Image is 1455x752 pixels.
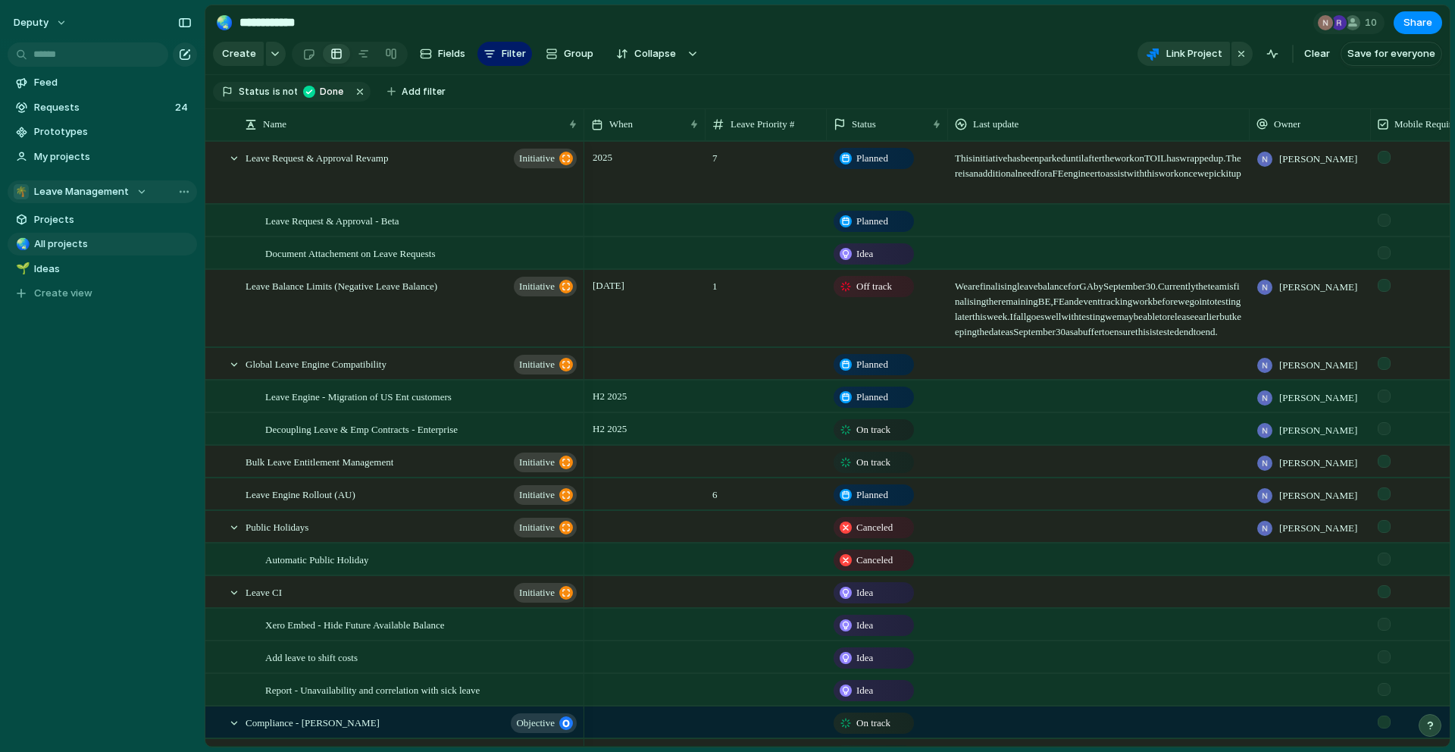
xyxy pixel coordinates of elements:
[14,184,29,199] div: 🌴
[514,277,577,296] button: initiative
[519,582,555,603] span: initiative
[1137,42,1230,66] button: Link Project
[402,85,446,99] span: Add filter
[589,277,628,295] span: [DATE]
[519,484,555,506] span: initiative
[14,237,29,252] button: 🌏
[378,81,455,102] button: Add filter
[438,46,465,61] span: Fields
[320,85,346,99] span: Done
[607,42,684,66] button: Collapse
[1347,46,1435,61] span: Save for everyone
[246,355,386,372] span: Global Leave Engine Compatibility
[8,96,197,119] a: Requests24
[8,121,197,143] a: Prototypes
[589,387,630,406] span: H2 2025
[519,148,555,169] span: initiative
[14,262,29,277] button: 🌱
[856,585,873,600] span: Idea
[589,149,616,167] span: 2025
[34,237,192,252] span: All projects
[8,233,197,255] a: 🌏All projects
[265,211,399,229] span: Leave Request & Approval - Beta
[34,124,192,139] span: Prototypes
[1279,456,1357,471] span: [PERSON_NAME]
[1394,11,1442,34] button: Share
[263,117,286,132] span: Name
[246,583,282,600] span: Leave CI
[856,390,888,405] span: Planned
[706,143,826,166] span: 7
[1298,42,1336,66] button: Clear
[1279,521,1357,536] span: [PERSON_NAME]
[516,713,555,734] span: objective
[16,260,27,277] div: 🌱
[856,683,873,698] span: Idea
[609,117,633,132] span: When
[856,553,893,568] span: Canceled
[265,550,368,568] span: Automatic Public Holiday
[1365,15,1381,30] span: 10
[14,15,48,30] span: deputy
[8,208,197,231] a: Projects
[856,716,890,731] span: On track
[1279,488,1357,503] span: [PERSON_NAME]
[246,453,393,470] span: Bulk Leave Entitlement Management
[1279,152,1357,167] span: [PERSON_NAME]
[8,282,197,305] button: Create view
[1274,117,1300,132] span: Owner
[8,146,197,168] a: My projects
[246,713,380,731] span: Compliance - [PERSON_NAME]
[270,83,300,100] button: isnot
[246,149,388,166] span: Leave Request & Approval Revamp
[175,100,191,115] span: 24
[8,180,197,203] button: 🌴Leave Management
[634,46,676,61] span: Collapse
[216,12,233,33] div: 🌏
[1279,423,1357,438] span: [PERSON_NAME]
[1304,46,1330,61] span: Clear
[514,518,577,537] button: initiative
[1341,42,1442,66] button: Save for everyone
[34,75,192,90] span: Feed
[589,420,630,438] span: H2 2025
[856,246,873,262] span: Idea
[213,42,264,66] button: Create
[731,117,794,132] span: Leave Priority #
[273,85,280,99] span: is
[852,117,876,132] span: Status
[1279,390,1357,406] span: [PERSON_NAME]
[856,422,890,437] span: On track
[246,518,308,535] span: Public Holidays
[265,616,445,633] span: Xero Embed - Hide Future Available Balance
[564,46,593,61] span: Group
[265,244,436,262] span: Document Attachement on Leave Requests
[414,42,471,66] button: Fields
[856,618,873,633] span: Idea
[1166,46,1222,61] span: Link Project
[7,11,75,35] button: deputy
[265,681,480,698] span: Report - Unavailability and correlation with sick leave
[477,42,532,66] button: Filter
[8,258,197,280] a: 🌱Ideas
[856,279,892,294] span: Off track
[8,71,197,94] a: Feed
[538,42,601,66] button: Group
[514,149,577,168] button: initiative
[856,151,888,166] span: Planned
[1279,358,1357,373] span: [PERSON_NAME]
[949,143,1249,181] span: This initiative has been parked until after the work on TOIL has wrapped up. There is an addition...
[973,117,1018,132] span: Last update
[1279,280,1357,295] span: [PERSON_NAME]
[856,455,890,470] span: On track
[519,354,555,375] span: initiative
[34,212,192,227] span: Projects
[856,520,893,535] span: Canceled
[246,277,437,294] span: Leave Balance Limits (Negative Leave Balance)
[34,100,171,115] span: Requests
[519,276,555,297] span: initiative
[514,355,577,374] button: initiative
[212,11,236,35] button: 🌏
